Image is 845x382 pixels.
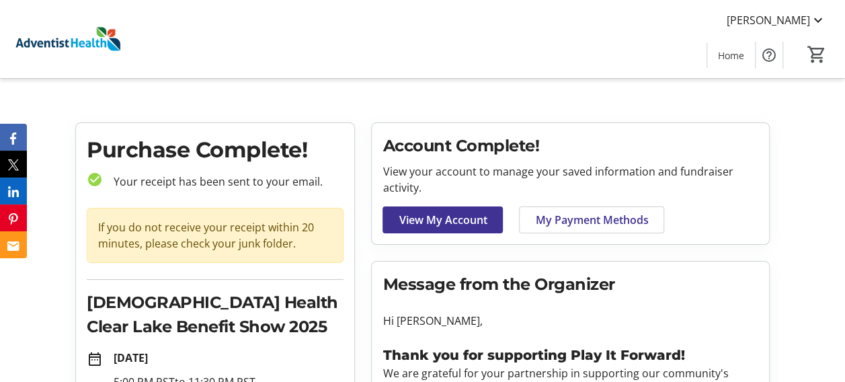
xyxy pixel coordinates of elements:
[756,42,782,69] button: Help
[707,43,755,68] a: Home
[87,134,344,166] h1: Purchase Complete!
[8,5,128,73] img: Adventist Health's Logo
[383,206,503,233] a: View My Account
[87,351,103,367] mat-icon: date_range
[716,9,837,31] button: [PERSON_NAME]
[383,313,758,329] p: Hi [PERSON_NAME],
[383,347,684,363] strong: Thank you for supporting Play It Forward!
[727,12,810,28] span: [PERSON_NAME]
[114,350,148,365] strong: [DATE]
[718,48,744,63] span: Home
[805,42,829,67] button: Cart
[383,134,758,158] h2: Account Complete!
[383,163,758,196] p: View your account to manage your saved information and fundraiser activity.
[87,171,103,188] mat-icon: check_circle
[519,206,664,233] a: My Payment Methods
[399,212,487,228] span: View My Account
[87,291,344,339] h2: [DEMOGRAPHIC_DATA] Health Clear Lake Benefit Show 2025
[87,208,344,263] div: If you do not receive your receipt within 20 minutes, please check your junk folder.
[383,272,758,297] h2: Message from the Organizer
[535,212,648,228] span: My Payment Methods
[103,174,344,190] p: Your receipt has been sent to your email.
